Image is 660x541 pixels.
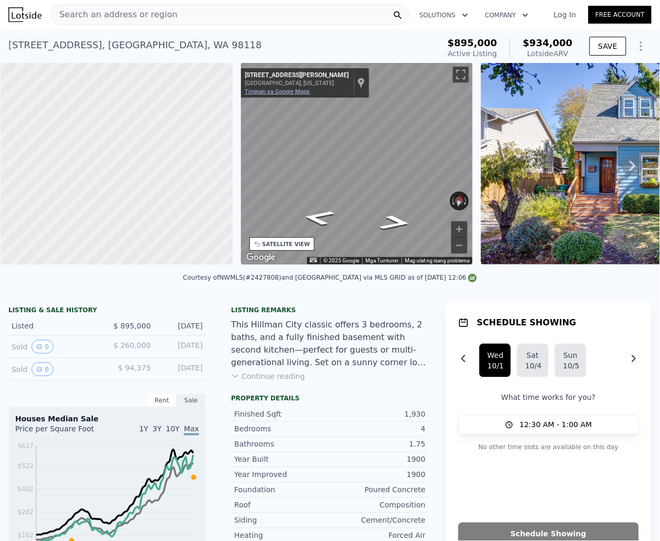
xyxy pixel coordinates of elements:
[244,251,278,264] a: Buksan ang lugar na ito sa Google Maps (magbubukas ng bagong window)
[526,350,540,360] div: Sat
[245,88,310,95] a: Tingnan sa Google Maps
[184,425,199,436] span: Max
[8,38,262,52] div: [STREET_ADDRESS] , [GEOGRAPHIC_DATA] , WA 98118
[17,509,34,516] tspan: $282
[234,439,330,450] div: Bathrooms
[15,413,199,424] div: Houses Median Sale
[330,500,425,511] div: Composition
[479,344,511,377] button: Wed10/1
[448,49,497,58] span: Active Listing
[159,340,203,354] div: [DATE]
[12,363,99,376] div: Sold
[231,306,428,314] div: Listing remarks
[231,394,428,402] div: Property details
[244,251,278,264] img: Google
[541,9,589,20] a: Log In
[241,63,473,264] div: Street View
[330,409,425,419] div: 1,930
[234,515,330,526] div: Siding
[231,371,305,381] button: Continue reading
[477,6,537,25] button: Company
[458,392,639,402] p: What time works for you?
[153,425,162,433] span: 3Y
[563,350,578,360] div: Sun
[464,192,469,210] button: I-rotate pa-clockwise
[183,274,477,281] div: Courtesy of NWMLS (#2427808) and [GEOGRAPHIC_DATA] via MLS GRID as of [DATE] 12:06
[17,442,34,450] tspan: $627
[477,316,577,329] h1: SCHEDULE SHOWING
[139,425,148,433] span: 1Y
[15,424,107,441] div: Price per Square Foot
[17,486,34,493] tspan: $402
[453,67,469,82] button: I-toggle ang fullscreen view
[176,394,206,407] div: Sale
[563,360,578,371] div: 10/5
[8,306,206,316] div: LISTING & SALE HISTORY
[147,394,176,407] div: Rent
[452,238,467,253] button: Mag-zoom out
[234,470,330,480] div: Year Improved
[520,420,592,430] span: 12:30 AM - 1:00 AM
[234,454,330,465] div: Year Built
[12,321,99,331] div: Listed
[454,191,465,211] button: I-reset ang view
[330,470,425,480] div: 1900
[366,211,425,234] path: Magpasilangan, S Lucile St
[458,441,639,454] p: No other time slots are available on this day
[113,322,151,330] span: $ 895,000
[323,258,359,263] span: © 2025 Google
[448,37,498,48] span: $895,000
[32,363,54,376] button: View historical data
[245,80,349,87] div: [GEOGRAPHIC_DATA], [US_STATE]
[330,439,425,450] div: 1.75
[8,7,41,22] img: Lotside
[590,37,626,56] button: SAVE
[523,48,573,59] div: Lotside ARV
[17,532,34,539] tspan: $162
[468,274,477,282] img: NWMLS Logo
[231,319,428,369] div: This Hillman City classic offers 3 bedrooms, 2 baths, and a fully finished basement with second k...
[330,531,425,541] div: Forced Air
[234,531,330,541] div: Heating
[523,37,573,48] span: $934,000
[450,192,456,210] button: I-rotate pa-counterclockwise
[411,6,477,25] button: Solutions
[12,340,99,354] div: Sold
[488,350,502,360] div: Wed
[452,221,467,237] button: Mag-zoom in
[51,8,177,21] span: Search an address or region
[166,425,180,433] span: 10Y
[330,515,425,526] div: Cement/Concrete
[526,360,540,371] div: 10/4
[589,6,652,24] a: Free Account
[330,485,425,495] div: Poured Concrete
[458,415,639,435] button: 12:30 AM - 1:00 AM
[159,363,203,376] div: [DATE]
[118,364,151,372] span: $ 94,375
[517,344,549,377] button: Sat10/4
[234,424,330,434] div: Bedrooms
[289,206,348,229] path: Magpakanluran, S Lucile St
[234,409,330,419] div: Finished Sqft
[631,36,652,57] button: Show Options
[358,77,365,89] a: Ipakita ang lokasyon sa mapa
[330,454,425,465] div: 1900
[159,321,203,331] div: [DATE]
[365,258,399,263] a: Mga Tuntunin (bubukas sa bagong tab)
[32,340,54,354] button: View historical data
[555,344,586,377] button: Sun10/5
[113,341,151,349] span: $ 260,000
[330,424,425,434] div: 4
[245,71,349,80] div: [STREET_ADDRESS][PERSON_NAME]
[241,63,473,264] div: Mapa
[405,258,469,263] a: Mag-ulat ng isang problema
[17,463,34,470] tspan: $522
[310,258,317,262] button: Mga keyboard shortcut
[263,240,310,248] div: SATELLITE VIEW
[234,500,330,511] div: Roof
[488,360,502,371] div: 10/1
[234,485,330,495] div: Foundation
